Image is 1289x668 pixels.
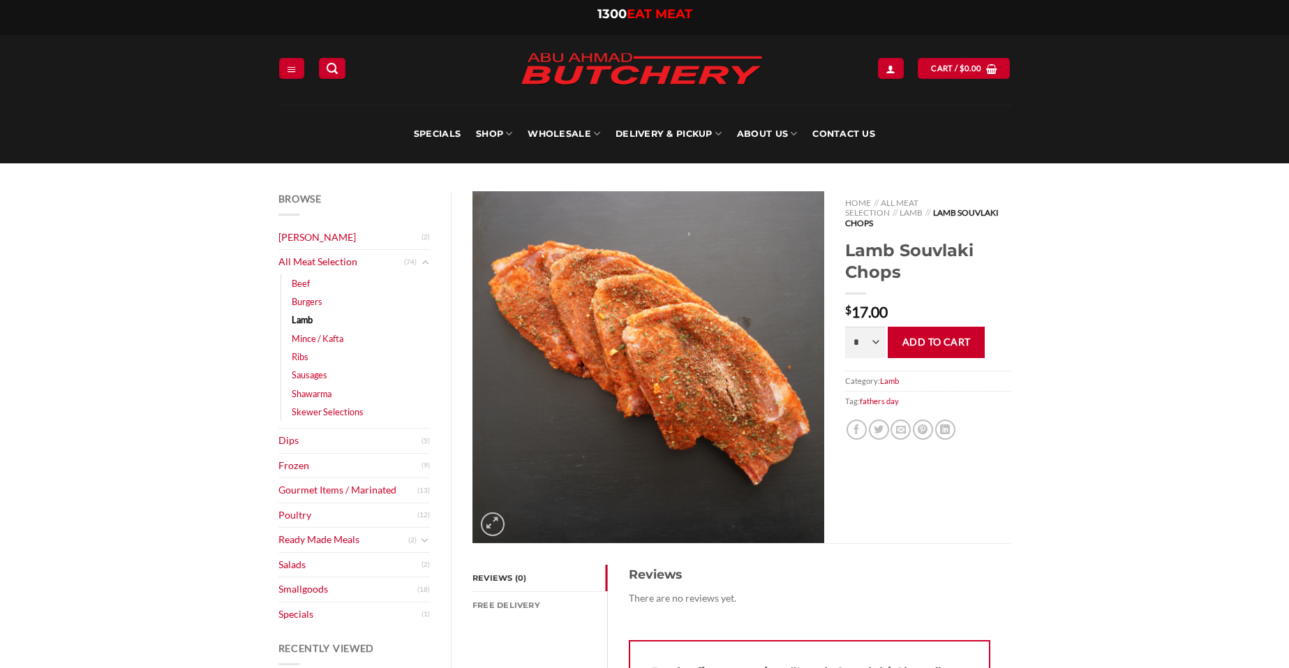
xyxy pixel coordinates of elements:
a: Lamb [292,311,313,329]
a: Wholesale [528,105,600,163]
a: Dips [278,429,422,453]
span: (2) [422,227,430,248]
a: Delivery & Pickup [616,105,722,163]
span: $ [960,62,964,75]
bdi: 0.00 [960,64,982,73]
a: Skewer Selections [292,403,364,421]
a: Beef [292,274,310,292]
h3: Reviews [629,565,990,584]
bdi: 17.00 [845,303,888,320]
a: Login [878,58,903,78]
span: (1) [422,604,430,625]
a: Shawarma [292,385,331,403]
span: Category: [845,371,1011,391]
span: (13) [417,480,430,501]
a: All Meat Selection [845,198,918,218]
a: Poultry [278,503,418,528]
span: $ [845,304,851,316]
a: Share on Facebook [847,420,867,440]
a: Smallgoods [278,577,418,602]
button: Toggle [420,533,430,548]
span: Recently Viewed [278,642,375,654]
a: Home [845,198,871,208]
a: 1300EAT MEAT [597,6,692,22]
a: Email to a Friend [891,420,911,440]
img: Lamb Souvlaki Chops [472,191,824,543]
a: Frozen [278,454,422,478]
a: Burgers [292,292,322,311]
img: Abu Ahmad Butchery [509,43,774,96]
span: (9) [422,455,430,476]
a: [PERSON_NAME] [278,225,422,250]
a: fathers day [860,396,899,406]
span: Browse [278,193,322,205]
a: Share on LinkedIn [935,420,955,440]
span: 1300 [597,6,627,22]
a: Search [319,58,345,78]
a: Specials [414,105,461,163]
a: Lamb [880,376,899,385]
span: EAT MEAT [627,6,692,22]
a: Ribs [292,348,308,366]
a: Specials [278,602,422,627]
a: Gourmet Items / Marinated [278,478,418,503]
a: About Us [737,105,797,163]
span: (74) [404,252,417,273]
h1: Lamb Souvlaki Chops [845,239,1011,283]
span: (5) [422,431,430,452]
a: Cart / $0.00 [918,58,1010,78]
a: Salads [278,553,422,577]
a: Sausages [292,366,327,384]
span: // [874,198,879,208]
p: There are no reviews yet. [629,591,990,607]
a: FREE Delivery [472,592,607,618]
span: Tag: [845,391,1011,411]
a: Menu [279,58,304,78]
span: // [893,207,897,218]
span: (2) [408,530,417,551]
span: // [925,207,930,218]
a: All Meat Selection [278,250,405,274]
button: Toggle [420,255,430,270]
a: Contact Us [812,105,875,163]
button: Add to cart [888,327,985,358]
a: SHOP [476,105,512,163]
a: Pin on Pinterest [913,420,933,440]
a: Reviews (0) [472,565,607,591]
a: Ready Made Meals [278,528,409,552]
a: Mince / Kafta [292,329,343,348]
span: (12) [417,505,430,526]
a: Share on Twitter [869,420,889,440]
span: Lamb Souvlaki Chops [845,207,998,228]
a: Lamb [900,207,923,218]
span: (2) [422,554,430,575]
span: (18) [417,579,430,600]
span: Cart / [931,62,981,75]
